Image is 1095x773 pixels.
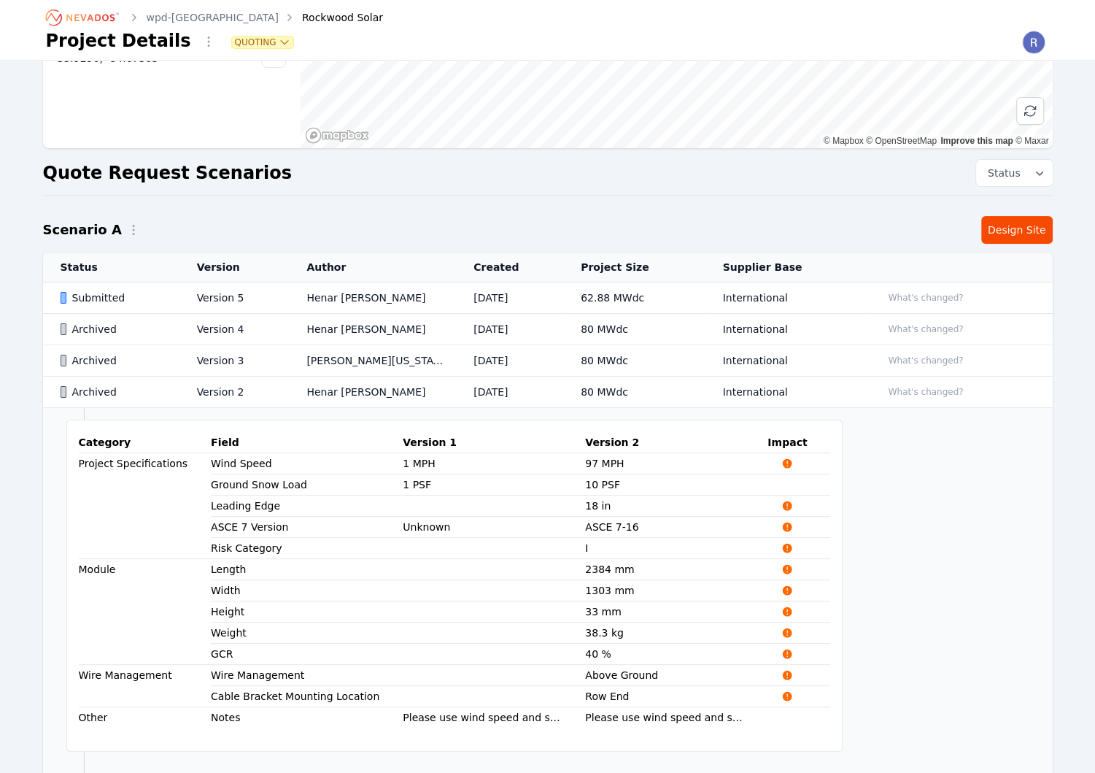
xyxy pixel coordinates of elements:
th: Created [456,253,563,282]
td: 38.3 kg [585,623,767,644]
td: 1 PSF [403,474,585,496]
th: Status [43,253,179,282]
td: International [705,314,864,345]
span: Impacts Structural Calculations [767,521,807,533]
td: Ground Snow Load [211,474,403,495]
button: Quoting [232,36,294,48]
h2: Quote Request Scenarios [43,161,292,185]
th: Supplier Base [705,253,864,282]
td: 33 mm [585,601,767,623]
span: Status [982,166,1021,180]
a: Design Site [981,216,1053,244]
td: Other [79,707,212,728]
span: Impacts Structural Calculations [767,542,807,554]
td: [DATE] [456,314,563,345]
span: Impacts Structural Calculations [767,458,807,469]
a: Improve this map [940,136,1013,146]
button: What's changed? [882,384,970,400]
a: Mapbox [824,136,864,146]
span: Impacts Structural Calculations [767,585,807,596]
td: Version 2 [179,377,290,408]
td: Risk Category [211,538,403,558]
td: Module [79,559,212,665]
button: What's changed? [882,290,970,306]
td: International [705,377,864,408]
td: 1 MPH [403,453,585,474]
h2: Scenario A [43,220,122,240]
a: wpd-[GEOGRAPHIC_DATA] [147,10,279,25]
th: Author [289,253,456,282]
td: Henar [PERSON_NAME] [289,314,456,345]
a: Mapbox homepage [305,127,369,144]
td: International [705,345,864,377]
td: 97 MPH [585,453,767,474]
th: Field [211,432,403,453]
td: Project Specifications [79,453,212,559]
div: Archived [61,385,172,399]
h1: Project Details [46,29,191,53]
td: Version 5 [179,282,290,314]
td: ASCE 7 Version [211,517,403,537]
span: Impacts Structural Calculations [767,500,807,512]
div: Rockwood Solar [282,10,383,25]
td: I [585,538,767,559]
td: 62.88 MWdc [563,282,705,314]
td: Version 4 [179,314,290,345]
button: What's changed? [882,321,970,337]
span: Impacts Structural Calculations [767,564,807,575]
span: Impacts Structural Calculations [767,606,807,618]
td: 2384 mm [585,559,767,580]
td: International [705,282,864,314]
td: 80 MWdc [563,377,705,408]
td: Henar [PERSON_NAME] [289,377,456,408]
span: Impacts Structural Calculations [767,648,807,660]
td: Please use wind speed and snow load assumptions. Layout and quote needed. This is a 60 MWac proje... [585,707,767,728]
td: Leading Edge [211,496,403,516]
td: Wire Management [211,665,403,685]
th: Category [79,432,212,453]
td: Unknown [403,517,585,538]
nav: Breadcrumb [46,6,384,29]
th: Version 1 [403,432,585,453]
td: Wire Management [79,665,212,707]
td: 18 in [585,496,767,517]
a: Maxar [1015,136,1049,146]
div: Archived [61,322,172,336]
th: Version [179,253,290,282]
th: Impact [767,432,830,453]
td: Height [211,601,403,622]
td: [DATE] [456,345,563,377]
td: [DATE] [456,282,563,314]
td: 80 MWdc [563,314,705,345]
tr: ArchivedVersion 4Henar [PERSON_NAME][DATE]80 MWdcInternationalWhat's changed? [43,314,1053,345]
th: Version 2 [585,432,767,453]
div: Submitted [61,291,172,305]
span: Impacts Structural Calculations [767,669,807,681]
td: Length [211,559,403,580]
div: Archived [61,353,172,368]
button: Status [976,160,1053,186]
td: ASCE 7-16 [585,517,767,538]
th: Project Size [563,253,705,282]
td: 10 PSF [585,474,767,496]
tr: SubmittedVersion 5Henar [PERSON_NAME][DATE]62.88 MWdcInternationalWhat's changed? [43,282,1053,314]
tr: ArchivedVersion 3[PERSON_NAME][US_STATE][DATE]80 MWdcInternationalWhat's changed? [43,345,1053,377]
td: [DATE] [456,377,563,408]
td: 40 % [585,644,767,665]
td: Above Ground [585,665,767,686]
td: Version 3 [179,345,290,377]
img: Riley Caron [1022,31,1045,54]
span: Impacts Structural Calculations [767,691,807,702]
td: Henar [PERSON_NAME] [289,282,456,314]
td: [PERSON_NAME][US_STATE] [289,345,456,377]
td: Cable Bracket Mounting Location [211,686,403,707]
td: Width [211,580,403,601]
tr: ArchivedVersion 2Henar [PERSON_NAME][DATE]80 MWdcInternationalWhat's changed? [43,377,1053,408]
td: Row End [585,686,767,707]
td: Please use wind speed and snow load assumptions. Layout and quote needed. [403,707,585,728]
td: 80 MWdc [563,345,705,377]
td: Wind Speed [211,453,403,474]
td: Notes [211,707,403,728]
button: What's changed? [882,353,970,369]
